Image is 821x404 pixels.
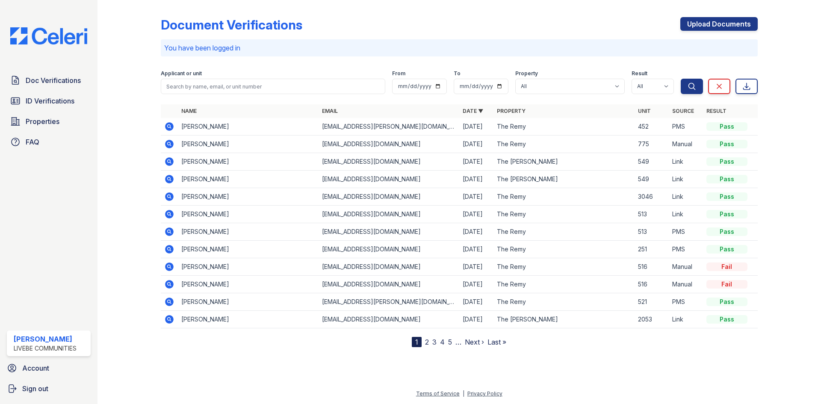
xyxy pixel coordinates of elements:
[319,258,459,276] td: [EMAIL_ADDRESS][DOMAIN_NAME]
[178,118,319,136] td: [PERSON_NAME]
[706,157,747,166] div: Pass
[638,108,651,114] a: Unit
[459,171,493,188] td: [DATE]
[459,276,493,293] td: [DATE]
[319,293,459,311] td: [EMAIL_ADDRESS][PERSON_NAME][DOMAIN_NAME]
[416,390,460,397] a: Terms of Service
[448,338,452,346] a: 5
[493,223,634,241] td: The Remy
[706,210,747,218] div: Pass
[487,338,506,346] a: Last »
[26,137,39,147] span: FAQ
[459,188,493,206] td: [DATE]
[161,79,385,94] input: Search by name, email, or unit number
[635,311,669,328] td: 2053
[455,337,461,347] span: …
[706,140,747,148] div: Pass
[178,311,319,328] td: [PERSON_NAME]
[178,206,319,223] td: [PERSON_NAME]
[3,360,94,377] a: Account
[635,136,669,153] td: 775
[459,311,493,328] td: [DATE]
[181,108,197,114] a: Name
[493,136,634,153] td: The Remy
[319,206,459,223] td: [EMAIL_ADDRESS][DOMAIN_NAME]
[635,188,669,206] td: 3046
[459,223,493,241] td: [DATE]
[497,108,526,114] a: Property
[459,136,493,153] td: [DATE]
[669,311,703,328] td: Link
[706,122,747,131] div: Pass
[14,344,77,353] div: LiveBe Communities
[706,280,747,289] div: Fail
[7,72,91,89] a: Doc Verifications
[319,188,459,206] td: [EMAIL_ADDRESS][DOMAIN_NAME]
[493,153,634,171] td: The [PERSON_NAME]
[669,171,703,188] td: Link
[706,298,747,306] div: Pass
[459,118,493,136] td: [DATE]
[7,92,91,109] a: ID Verifications
[178,171,319,188] td: [PERSON_NAME]
[493,171,634,188] td: The [PERSON_NAME]
[672,108,694,114] a: Source
[14,334,77,344] div: [PERSON_NAME]
[319,276,459,293] td: [EMAIL_ADDRESS][DOMAIN_NAME]
[493,118,634,136] td: The Remy
[635,293,669,311] td: 521
[669,258,703,276] td: Manual
[669,188,703,206] td: Link
[412,337,422,347] div: 1
[706,262,747,271] div: Fail
[635,258,669,276] td: 516
[493,188,634,206] td: The Remy
[319,136,459,153] td: [EMAIL_ADDRESS][DOMAIN_NAME]
[459,241,493,258] td: [DATE]
[635,171,669,188] td: 549
[26,75,81,86] span: Doc Verifications
[26,116,59,127] span: Properties
[493,258,634,276] td: The Remy
[432,338,437,346] a: 3
[319,241,459,258] td: [EMAIL_ADDRESS][DOMAIN_NAME]
[7,133,91,150] a: FAQ
[319,118,459,136] td: [EMAIL_ADDRESS][PERSON_NAME][DOMAIN_NAME]
[178,276,319,293] td: [PERSON_NAME]
[493,241,634,258] td: The Remy
[463,390,464,397] div: |
[635,241,669,258] td: 251
[459,293,493,311] td: [DATE]
[459,153,493,171] td: [DATE]
[493,293,634,311] td: The Remy
[635,276,669,293] td: 516
[669,136,703,153] td: Manual
[161,70,202,77] label: Applicant or unit
[635,118,669,136] td: 452
[440,338,445,346] a: 4
[669,276,703,293] td: Manual
[178,136,319,153] td: [PERSON_NAME]
[515,70,538,77] label: Property
[178,258,319,276] td: [PERSON_NAME]
[454,70,461,77] label: To
[669,153,703,171] td: Link
[632,70,647,77] label: Result
[459,206,493,223] td: [DATE]
[463,108,483,114] a: Date ▼
[392,70,405,77] label: From
[22,383,48,394] span: Sign out
[161,17,302,32] div: Document Verifications
[319,311,459,328] td: [EMAIL_ADDRESS][DOMAIN_NAME]
[680,17,758,31] a: Upload Documents
[322,108,338,114] a: Email
[319,171,459,188] td: [EMAIL_ADDRESS][DOMAIN_NAME]
[3,27,94,44] img: CE_Logo_Blue-a8612792a0a2168367f1c8372b55b34899dd931a85d93a1a3d3e32e68fde9ad4.png
[493,311,634,328] td: The [PERSON_NAME]
[178,223,319,241] td: [PERSON_NAME]
[164,43,754,53] p: You have been logged in
[3,380,94,397] a: Sign out
[26,96,74,106] span: ID Verifications
[706,245,747,254] div: Pass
